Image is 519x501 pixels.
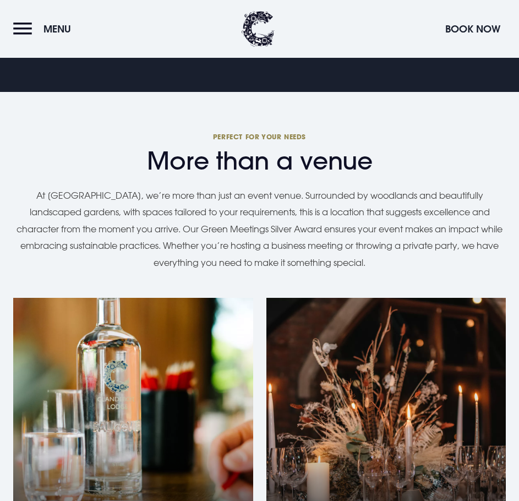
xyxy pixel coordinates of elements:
button: Book Now [440,17,506,41]
img: Clandeboye Lodge [242,11,275,47]
h2: More than a venue [13,132,506,176]
button: Menu [13,17,77,41]
span: Menu [43,23,71,35]
span: Perfect for your needs [13,132,506,141]
p: At [GEOGRAPHIC_DATA], we’re more than just an event venue. Surrounded by woodlands and beautifull... [13,187,506,271]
